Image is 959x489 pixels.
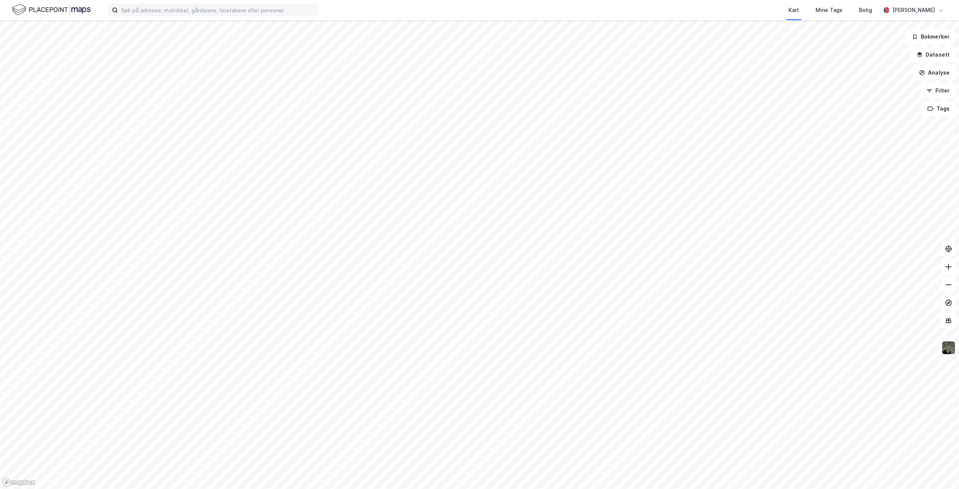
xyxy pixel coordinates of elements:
img: logo.f888ab2527a4732fd821a326f86c7f29.svg [12,3,91,16]
a: Mapbox homepage [2,478,35,487]
button: Analyse [913,65,956,80]
button: Datasett [910,47,956,62]
button: Tags [921,101,956,116]
div: Kontrollprogram for chat [922,453,959,489]
button: Bokmerker [905,29,956,44]
iframe: Chat Widget [922,453,959,489]
div: Mine Tags [816,6,842,15]
input: Søk på adresse, matrikkel, gårdeiere, leietakere eller personer [118,4,318,16]
div: Kart [789,6,799,15]
div: Bolig [859,6,872,15]
button: Filter [920,83,956,98]
img: 9k= [941,341,956,355]
div: [PERSON_NAME] [892,6,935,15]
